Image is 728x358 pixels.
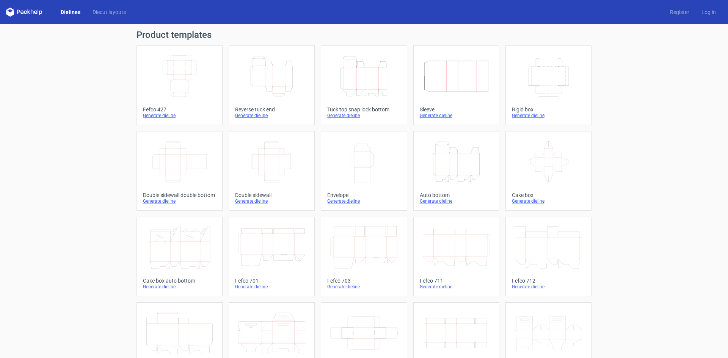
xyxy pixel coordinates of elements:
[512,113,585,119] div: Generate dieline
[505,217,591,296] a: Fefco 712Generate dieline
[143,113,216,119] div: Generate dieline
[512,192,585,198] div: Cake box
[327,278,400,284] div: Fefco 703
[136,45,223,125] a: Fefco 427Generate dieline
[413,131,499,211] a: Auto bottomGenerate dieline
[143,106,216,113] div: Fefco 427
[420,284,493,290] div: Generate dieline
[235,198,308,204] div: Generate dieline
[420,113,493,119] div: Generate dieline
[327,106,400,113] div: Tuck top snap lock bottom
[229,131,315,211] a: Double sidewallGenerate dieline
[143,278,216,284] div: Cake box auto bottom
[229,45,315,125] a: Reverse tuck endGenerate dieline
[420,106,493,113] div: Sleeve
[413,217,499,296] a: Fefco 711Generate dieline
[86,8,132,16] a: Diecut layouts
[321,217,407,296] a: Fefco 703Generate dieline
[505,45,591,125] a: Rigid boxGenerate dieline
[327,284,400,290] div: Generate dieline
[55,8,86,16] a: Dielines
[321,131,407,211] a: EnvelopeGenerate dieline
[136,30,591,39] h1: Product templates
[235,106,308,113] div: Reverse tuck end
[136,217,223,296] a: Cake box auto bottomGenerate dieline
[327,113,400,119] div: Generate dieline
[505,131,591,211] a: Cake boxGenerate dieline
[512,278,585,284] div: Fefco 712
[143,192,216,198] div: Double sidewall double bottom
[136,131,223,211] a: Double sidewall double bottomGenerate dieline
[235,278,308,284] div: Fefco 701
[321,45,407,125] a: Tuck top snap lock bottomGenerate dieline
[229,217,315,296] a: Fefco 701Generate dieline
[695,8,722,16] a: Log in
[420,192,493,198] div: Auto bottom
[420,198,493,204] div: Generate dieline
[420,278,493,284] div: Fefco 711
[235,284,308,290] div: Generate dieline
[413,45,499,125] a: SleeveGenerate dieline
[664,8,695,16] a: Register
[512,198,585,204] div: Generate dieline
[143,198,216,204] div: Generate dieline
[235,113,308,119] div: Generate dieline
[512,284,585,290] div: Generate dieline
[235,192,308,198] div: Double sidewall
[143,284,216,290] div: Generate dieline
[512,106,585,113] div: Rigid box
[327,192,400,198] div: Envelope
[327,198,400,204] div: Generate dieline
